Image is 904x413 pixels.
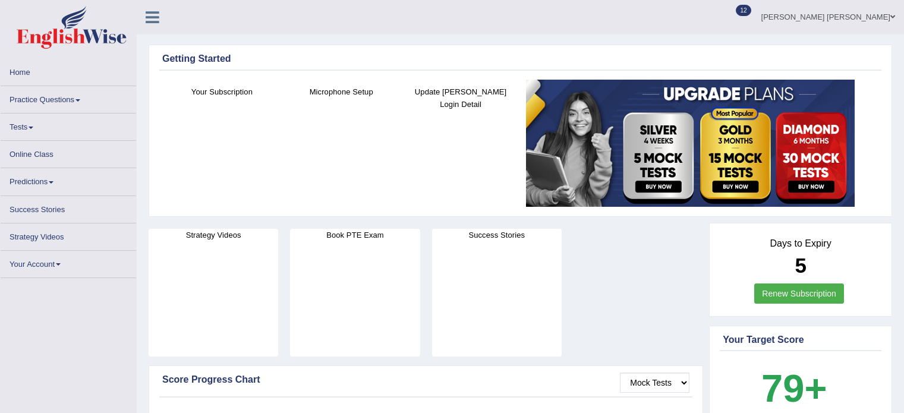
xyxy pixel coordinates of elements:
[754,283,844,304] a: Renew Subscription
[526,80,855,207] img: small5.jpg
[1,223,136,247] a: Strategy Videos
[795,254,806,277] b: 5
[162,373,689,387] div: Score Progress Chart
[1,114,136,137] a: Tests
[149,229,278,241] h4: Strategy Videos
[1,86,136,109] a: Practice Questions
[761,367,827,410] b: 79+
[1,141,136,164] a: Online Class
[407,86,515,111] h4: Update [PERSON_NAME] Login Detail
[1,59,136,82] a: Home
[290,229,420,241] h4: Book PTE Exam
[723,333,878,347] div: Your Target Score
[162,52,878,66] div: Getting Started
[168,86,276,98] h4: Your Subscription
[1,168,136,191] a: Predictions
[1,196,136,219] a: Success Stories
[288,86,395,98] h4: Microphone Setup
[1,251,136,274] a: Your Account
[723,238,878,249] h4: Days to Expiry
[736,5,751,16] span: 12
[432,229,562,241] h4: Success Stories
